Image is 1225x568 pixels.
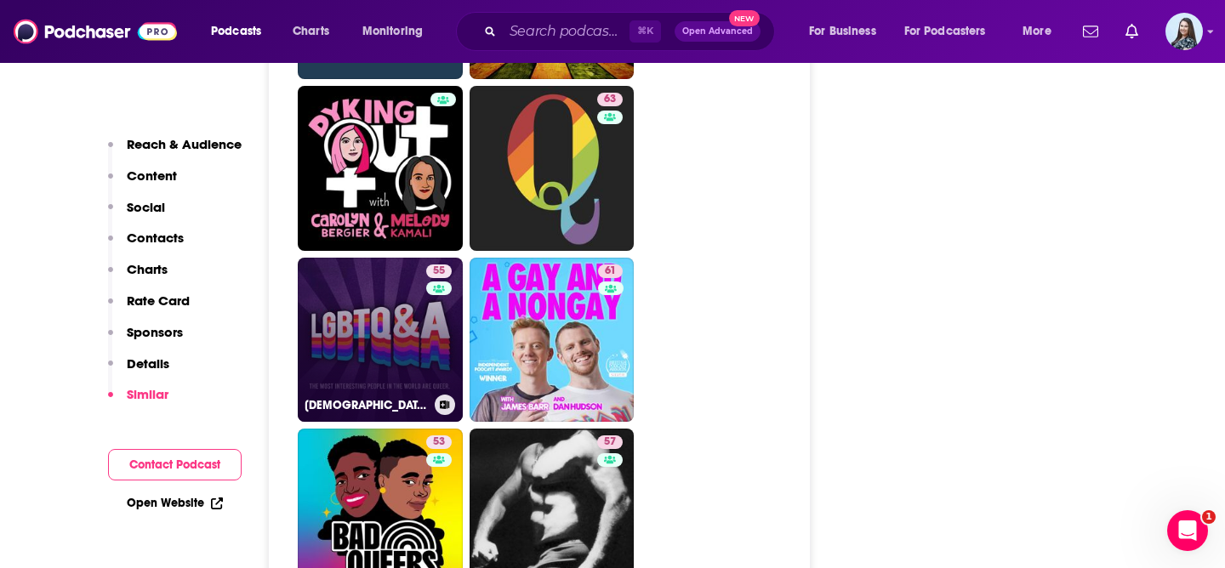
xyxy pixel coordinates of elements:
p: Sponsors [127,324,183,340]
span: 63 [604,91,616,108]
span: ⌘ K [630,20,661,43]
span: 53 [433,434,445,451]
p: Reach & Audience [127,136,242,152]
span: Monitoring [362,20,423,43]
h3: [DEMOGRAPHIC_DATA]&A [305,398,428,412]
p: Rate Card [127,293,190,309]
button: Similar [108,386,168,417]
button: open menu [797,18,897,45]
button: Content [108,168,177,199]
a: 61 [598,264,623,278]
p: Charts [127,261,168,277]
img: User Profile [1165,13,1203,50]
button: Rate Card [108,293,190,324]
button: open menu [350,18,445,45]
a: Show notifications dropdown [1076,17,1105,46]
iframe: Intercom live chat [1167,510,1208,551]
span: More [1023,20,1051,43]
span: 55 [433,263,445,280]
span: 1 [1202,510,1216,524]
p: Contacts [127,230,184,246]
span: For Business [809,20,876,43]
button: Charts [108,261,168,293]
button: Details [108,355,169,387]
span: Logged in as brookefortierpr [1165,13,1203,50]
img: Podchaser - Follow, Share and Rate Podcasts [14,15,177,48]
span: For Podcasters [904,20,986,43]
button: open menu [199,18,283,45]
button: Contacts [108,230,184,261]
button: Open AdvancedNew [675,21,761,42]
a: 57 [597,435,623,449]
span: New [729,10,760,26]
a: Open Website [127,496,223,510]
a: Charts [282,18,339,45]
span: 61 [605,263,616,280]
div: Search podcasts, credits, & more... [472,12,791,51]
button: Social [108,199,165,230]
a: 63 [597,93,623,106]
a: 63 [470,86,635,251]
a: 53 [426,435,452,449]
span: Charts [293,20,329,43]
button: Show profile menu [1165,13,1203,50]
p: Similar [127,386,168,402]
a: Show notifications dropdown [1119,17,1145,46]
span: Open Advanced [682,27,753,36]
button: open menu [893,18,1011,45]
button: Contact Podcast [108,449,242,480]
span: 57 [604,434,616,451]
button: Sponsors [108,324,183,355]
a: 55 [426,264,452,278]
p: Content [127,168,177,184]
input: Search podcasts, credits, & more... [503,18,630,45]
button: Reach & Audience [108,136,242,168]
a: 55[DEMOGRAPHIC_DATA]&A [298,258,463,423]
p: Details [127,355,169,372]
span: Podcasts [211,20,261,43]
a: 61 [470,258,635,423]
button: open menu [1011,18,1073,45]
p: Social [127,199,165,215]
